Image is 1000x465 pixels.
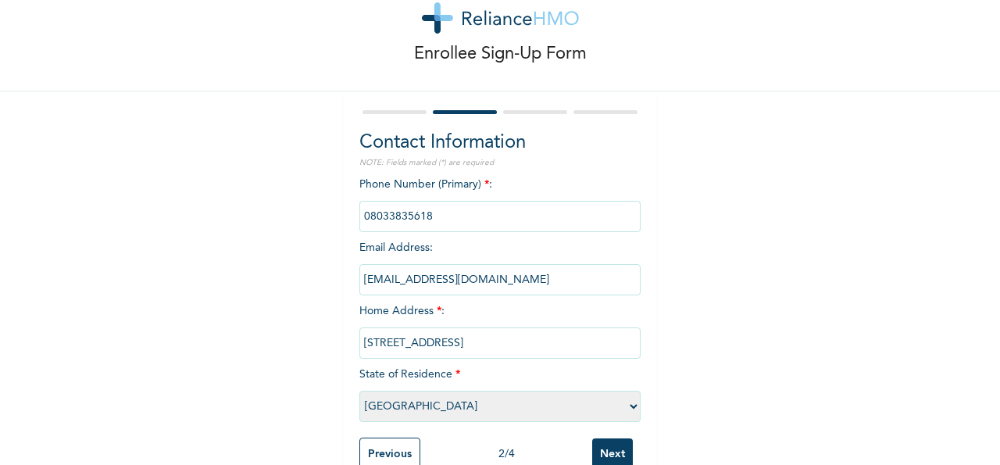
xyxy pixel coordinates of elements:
div: 2 / 4 [420,446,592,463]
span: Phone Number (Primary) : [359,179,641,222]
input: Enter Primary Phone Number [359,201,641,232]
span: Home Address : [359,306,641,349]
span: Email Address : [359,242,641,285]
input: Enter home address [359,327,641,359]
span: State of Residence [359,369,641,412]
img: logo [422,2,579,34]
input: Enter email Address [359,264,641,295]
p: NOTE: Fields marked (*) are required [359,157,641,169]
h2: Contact Information [359,129,641,157]
p: Enrollee Sign-Up Form [414,41,587,67]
